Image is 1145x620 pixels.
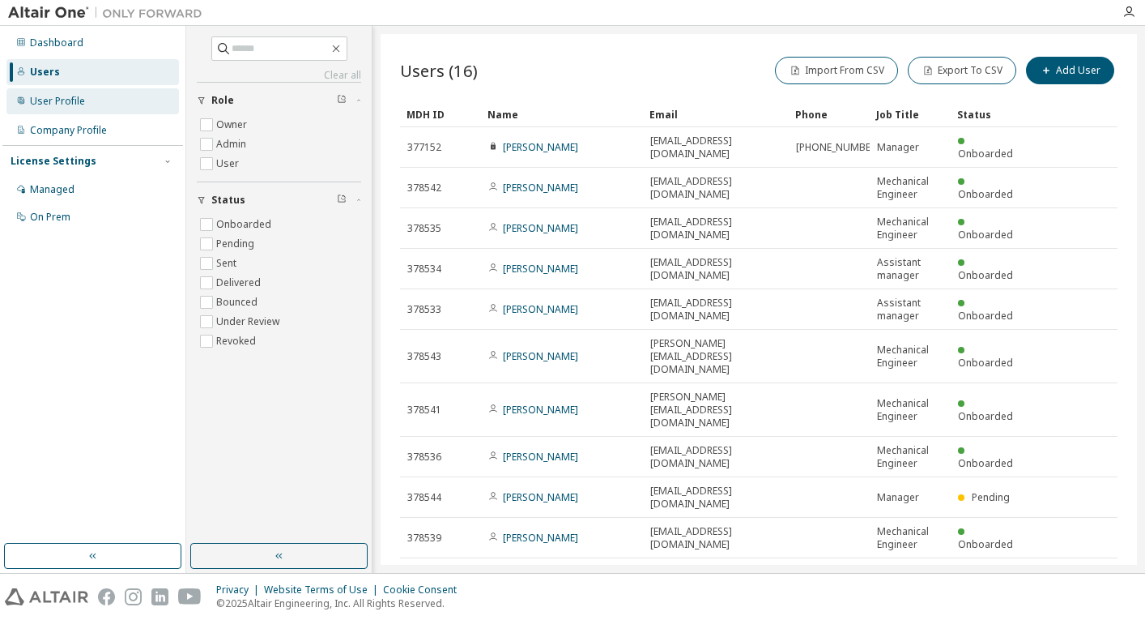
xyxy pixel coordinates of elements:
span: [PERSON_NAME][EMAIL_ADDRESS][DOMAIN_NAME] [650,337,781,376]
a: [PERSON_NAME] [503,450,578,464]
span: [EMAIL_ADDRESS][DOMAIN_NAME] [650,485,781,511]
div: Privacy [216,584,264,596]
div: Company Profile [30,124,107,137]
label: Under Review [216,312,283,331]
span: Onboarded [958,456,1013,470]
span: 378534 [407,263,441,276]
span: Assistant manager [877,297,943,323]
span: 378542 [407,182,441,195]
span: 378533 [407,303,441,316]
span: Onboarded [958,187,1013,201]
span: Mechanical Engineer [877,344,943,370]
span: Mechanical Engineer [877,525,943,551]
div: Website Terms of Use [264,584,383,596]
span: 378535 [407,222,441,235]
span: 378536 [407,451,441,464]
span: [EMAIL_ADDRESS][DOMAIN_NAME] [650,444,781,470]
span: Onboarded [958,537,1013,551]
div: Name [487,101,636,127]
span: Onboarded [958,356,1013,370]
div: Job Title [876,101,944,127]
span: Onboarded [958,147,1013,160]
span: 378539 [407,532,441,545]
div: Email [649,101,782,127]
label: Sent [216,254,240,273]
div: User Profile [30,95,85,108]
a: [PERSON_NAME] [503,349,578,363]
span: 378541 [407,404,441,417]
span: [PHONE_NUMBER] [796,141,879,154]
span: Onboarded [958,409,1013,423]
p: © 2025 Altair Engineering, Inc. All Rights Reserved. [216,596,466,610]
span: Pending [972,490,1010,504]
span: Mechanical Engineer [877,216,943,242]
a: Clear all [197,69,361,82]
span: Status [211,194,245,207]
span: Assistant manager [877,256,943,282]
div: MDH ID [406,101,475,127]
span: Manager [877,491,919,504]
span: 378544 [407,491,441,504]
a: [PERSON_NAME] [503,302,578,316]
img: instagram.svg [125,588,142,605]
span: [EMAIL_ADDRESS][DOMAIN_NAME] [650,256,781,282]
span: Onboarded [958,228,1013,242]
span: [EMAIL_ADDRESS][DOMAIN_NAME] [650,216,781,242]
img: facebook.svg [98,588,115,605]
span: Users (16) [400,59,478,82]
div: Status [957,101,1025,127]
div: Users [30,66,60,79]
span: Manager [877,141,919,154]
span: [PERSON_NAME][EMAIL_ADDRESS][DOMAIN_NAME] [650,391,781,430]
button: Export To CSV [908,57,1016,84]
img: altair_logo.svg [5,588,88,605]
a: [PERSON_NAME] [503,140,578,154]
span: [EMAIL_ADDRESS][DOMAIN_NAME] [650,175,781,201]
span: Mechanical Engineer [877,397,943,423]
span: Mechanical Engineer [877,444,943,470]
span: 378543 [407,350,441,363]
div: Cookie Consent [383,584,466,596]
button: Status [197,182,361,218]
label: Onboarded [216,215,275,234]
label: Admin [216,135,249,154]
span: [EMAIL_ADDRESS][DOMAIN_NAME] [650,297,781,323]
a: [PERSON_NAME] [503,221,578,235]
label: Owner [216,115,250,135]
span: Role [211,94,234,107]
div: Dashboard [30,36,83,49]
a: [PERSON_NAME] [503,262,578,276]
span: Clear filter [337,194,347,207]
label: Revoked [216,331,259,351]
img: youtube.svg [178,588,202,605]
div: License Settings [11,155,96,168]
label: Bounced [216,293,261,312]
img: Altair One [8,5,211,21]
span: 377152 [407,141,441,154]
label: Delivered [216,273,264,293]
button: Add User [1026,57,1114,84]
div: On Prem [30,211,70,224]
label: Pending [216,234,258,254]
img: linkedin.svg [151,588,168,605]
div: Phone [795,101,863,127]
span: Clear filter [337,94,347,107]
a: [PERSON_NAME] [503,181,578,195]
label: User [216,154,242,173]
span: Mechanical Engineer [877,175,943,201]
span: [EMAIL_ADDRESS][DOMAIN_NAME] [650,525,781,551]
span: [EMAIL_ADDRESS][DOMAIN_NAME] [650,135,781,160]
button: Role [197,83,361,118]
a: [PERSON_NAME] [503,490,578,504]
div: Managed [30,183,74,196]
span: Onboarded [958,268,1013,282]
button: Import From CSV [775,57,898,84]
span: Onboarded [958,309,1013,323]
a: [PERSON_NAME] [503,531,578,545]
a: [PERSON_NAME] [503,403,578,417]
